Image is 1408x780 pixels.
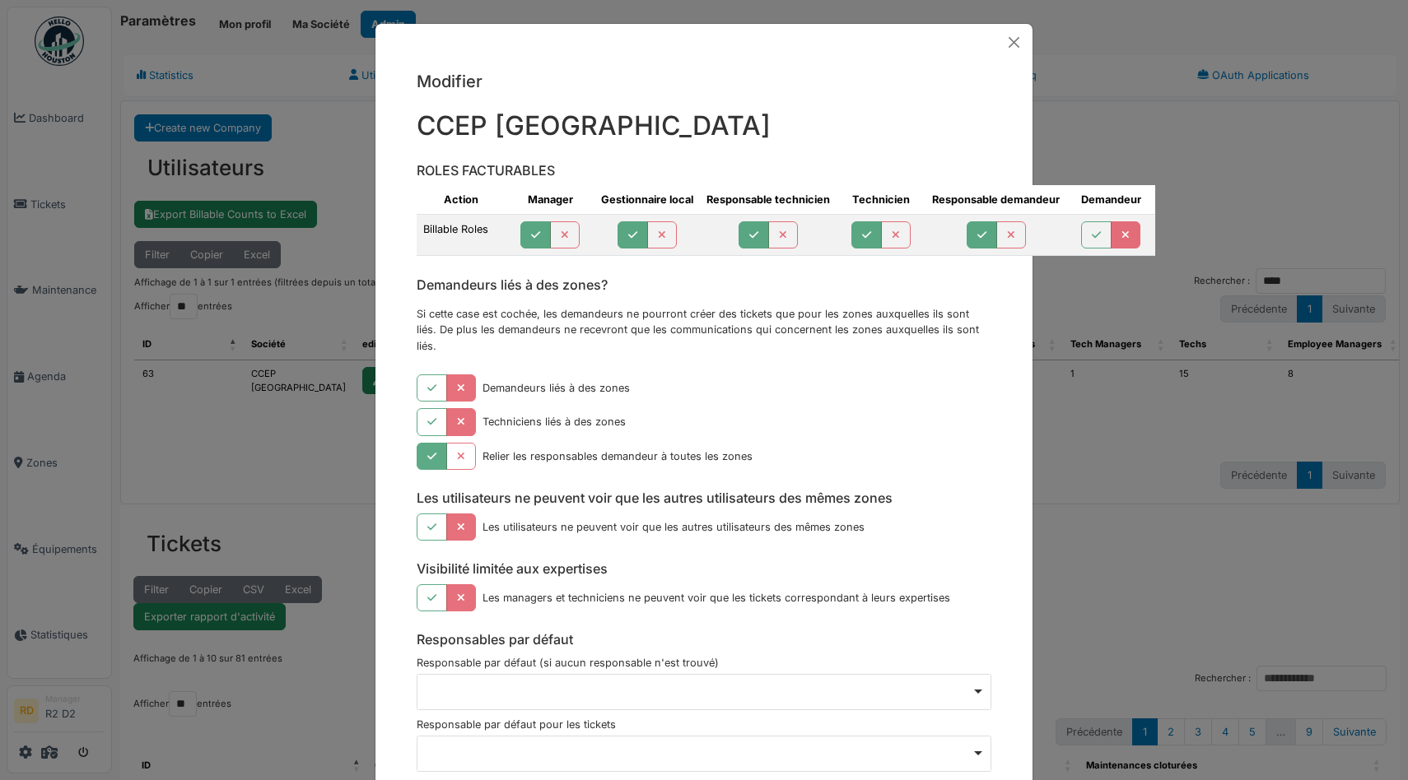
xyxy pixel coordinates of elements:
[594,185,700,215] th: Gestionnaire local
[417,655,991,671] div: Responsable par défaut (si aucun responsable n'est trouvé)
[483,380,630,396] div: Demandeurs liés à des zones
[417,69,991,94] h5: Modifier
[483,519,865,535] div: Les utilisateurs ne peuvent voir que les autres utilisateurs des mêmes zones
[417,110,991,142] h2: CCEP [GEOGRAPHIC_DATA]
[837,185,925,215] th: Technicien
[417,632,991,648] h6: Responsables par défaut
[1002,30,1026,54] button: Close
[417,163,991,179] h6: ROLES FACTURABLES
[417,717,991,732] div: Responsable par défaut pour les tickets
[483,590,950,606] div: Les managers et techniciens ne peuvent voir que les tickets correspondant à leurs expertises
[506,185,594,215] th: Manager
[417,561,991,577] h6: Visibilité limitée aux expertises
[417,306,991,354] p: Si cette case est cochée, les demandeurs ne pourront créer des tickets que pour les zones auxquel...
[483,448,753,464] div: Relier les responsables demandeur à toutes les zones
[417,490,991,506] h6: Les utilisateurs ne peuvent voir que les autres utilisateurs des mêmes zones
[1066,185,1155,215] th: Demandeur
[417,185,506,215] th: Action
[417,277,991,293] h6: Demandeurs liés à des zones?
[925,185,1066,215] th: Responsable demandeur
[483,414,626,429] div: Techniciens liés à des zones
[423,223,488,235] span: translation missing: fr.company.billable_roles
[700,185,837,215] th: Responsable technicien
